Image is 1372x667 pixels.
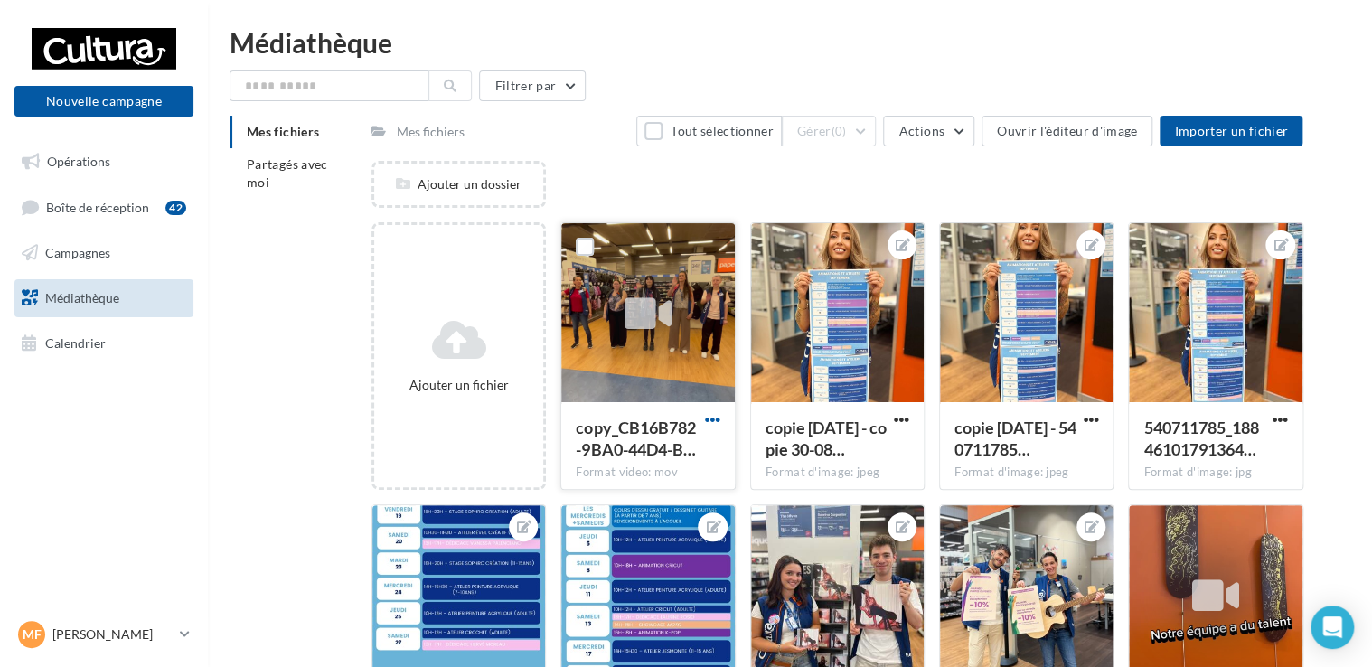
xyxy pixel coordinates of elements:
[52,625,173,644] p: [PERSON_NAME]
[1174,123,1288,138] span: Importer un fichier
[14,86,193,117] button: Nouvelle campagne
[1160,116,1302,146] button: Importer un fichier
[11,324,197,362] a: Calendrier
[165,201,186,215] div: 42
[374,175,543,193] div: Ajouter un dossier
[45,334,106,350] span: Calendrier
[576,465,719,481] div: Format video: mov
[45,245,110,260] span: Campagnes
[954,465,1098,481] div: Format d'image: jpeg
[782,116,877,146] button: Gérer(0)
[479,70,586,101] button: Filtrer par
[46,199,149,214] span: Boîte de réception
[898,123,944,138] span: Actions
[954,418,1076,459] span: copie 30-08-2025 - 540711785_1884610179136434_6720473601718013292_n
[381,376,536,394] div: Ajouter un fichier
[47,154,110,169] span: Opérations
[247,156,328,190] span: Partagés avec moi
[247,124,319,139] span: Mes fichiers
[766,418,887,459] span: copie 30-08-2025 - copie 30-08-2025 - 540711785_1884610179136434_6720473601718013292_n
[230,29,1350,56] div: Médiathèque
[45,290,119,305] span: Médiathèque
[1311,606,1354,649] div: Open Intercom Messenger
[766,465,909,481] div: Format d'image: jpeg
[11,279,197,317] a: Médiathèque
[636,116,781,146] button: Tout sélectionner
[1143,465,1287,481] div: Format d'image: jpg
[11,234,197,272] a: Campagnes
[11,143,197,181] a: Opérations
[397,123,465,141] div: Mes fichiers
[14,617,193,652] a: MF [PERSON_NAME]
[23,625,42,644] span: MF
[1143,418,1258,459] span: 540711785_1884610179136434_6720473601718013292_n
[883,116,973,146] button: Actions
[832,124,847,138] span: (0)
[576,418,695,459] span: copy_CB16B782-9BA0-44D4-BF39-5CC12C33ECC2
[11,188,197,227] a: Boîte de réception42
[982,116,1152,146] button: Ouvrir l'éditeur d'image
